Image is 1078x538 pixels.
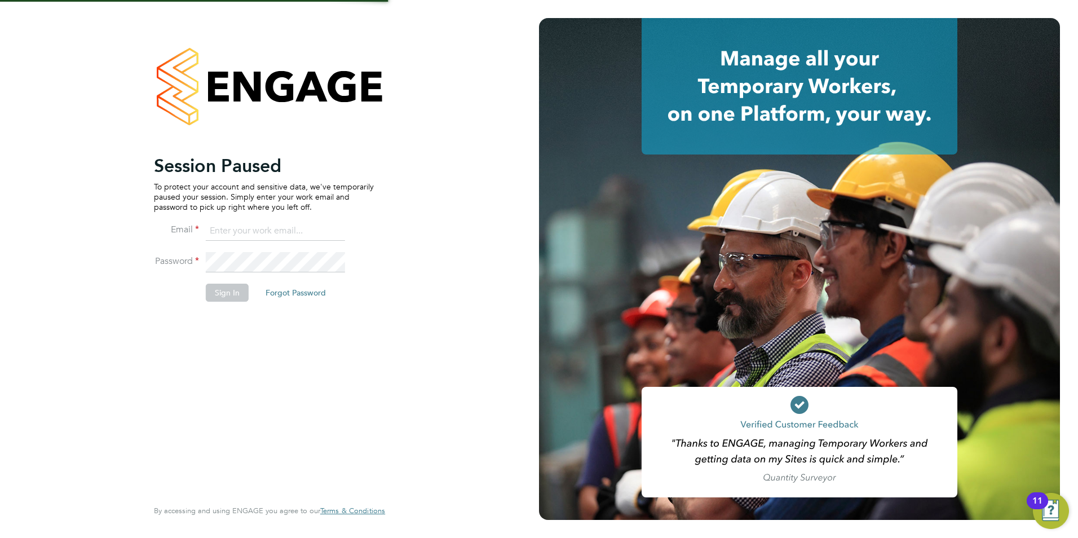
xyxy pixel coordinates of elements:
label: Password [154,255,199,267]
label: Email [154,224,199,236]
div: 11 [1032,501,1042,515]
button: Open Resource Center, 11 new notifications [1033,493,1069,529]
span: By accessing and using ENGAGE you agree to our [154,506,385,515]
button: Sign In [206,284,249,302]
button: Forgot Password [257,284,335,302]
p: To protect your account and sensitive data, we've temporarily paused your session. Simply enter y... [154,182,374,213]
input: Enter your work email... [206,221,345,241]
h2: Session Paused [154,155,374,177]
a: Terms & Conditions [320,506,385,515]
